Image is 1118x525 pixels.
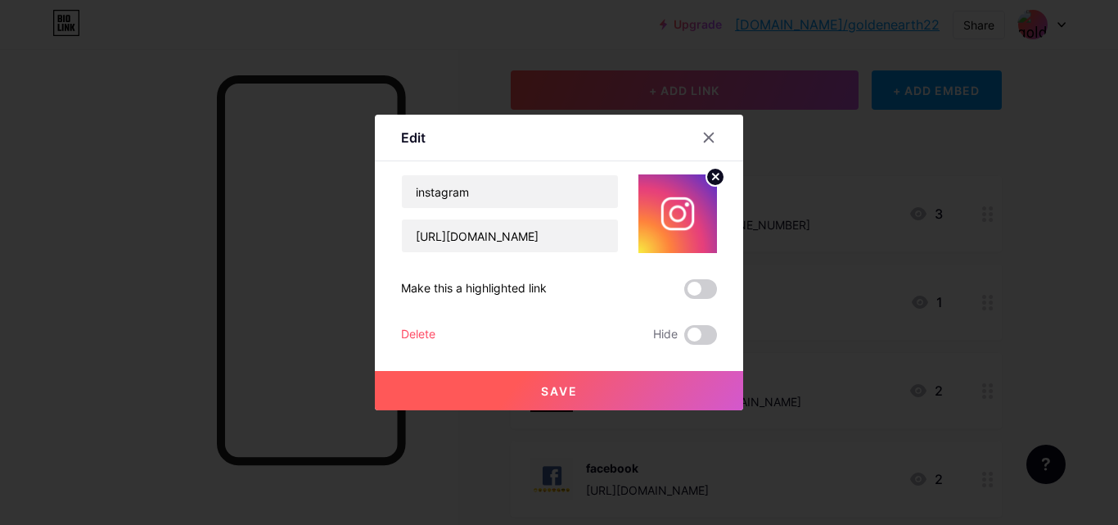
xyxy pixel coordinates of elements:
input: URL [402,220,618,252]
span: Save [541,384,578,398]
input: Title [402,175,618,208]
div: Delete [401,325,435,345]
button: Save [375,371,743,410]
span: Hide [653,325,678,345]
div: Edit [401,128,426,147]
img: link_thumbnail [638,174,717,253]
div: Make this a highlighted link [401,279,547,299]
